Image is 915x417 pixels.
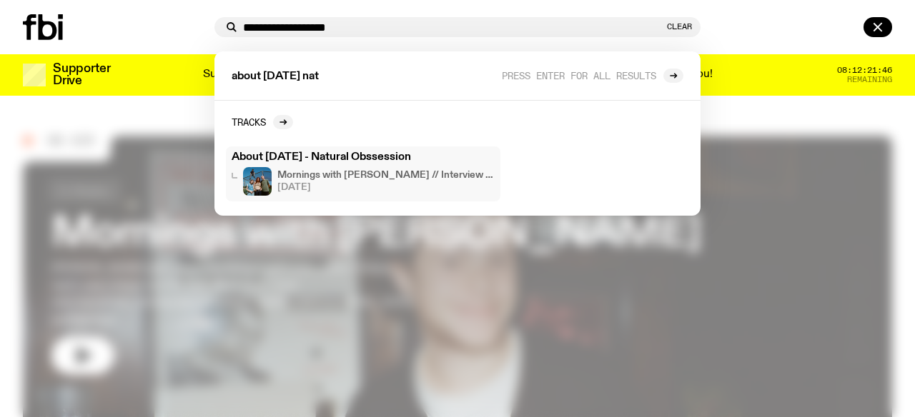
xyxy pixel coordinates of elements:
span: about [DATE] nat [232,71,319,82]
a: Press enter for all results [502,69,683,83]
span: Remaining [847,76,892,84]
button: Clear [667,23,692,31]
a: About [DATE] - Natural ObssessionMornings with [PERSON_NAME] // Interview with Momma[DATE] [226,146,500,201]
a: Tracks [232,115,293,129]
h2: Tracks [232,116,266,127]
p: Supporter Drive 2025: Shaping the future of our city’s music, arts, and culture - with the help o... [203,69,713,81]
h3: About [DATE] - Natural Obssession [232,152,495,163]
span: Press enter for all results [502,70,656,81]
span: [DATE] [277,183,495,192]
span: 08:12:21:46 [837,66,892,74]
h3: Supporter Drive [53,63,110,87]
h4: Mornings with [PERSON_NAME] // Interview with Momma [277,171,495,180]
